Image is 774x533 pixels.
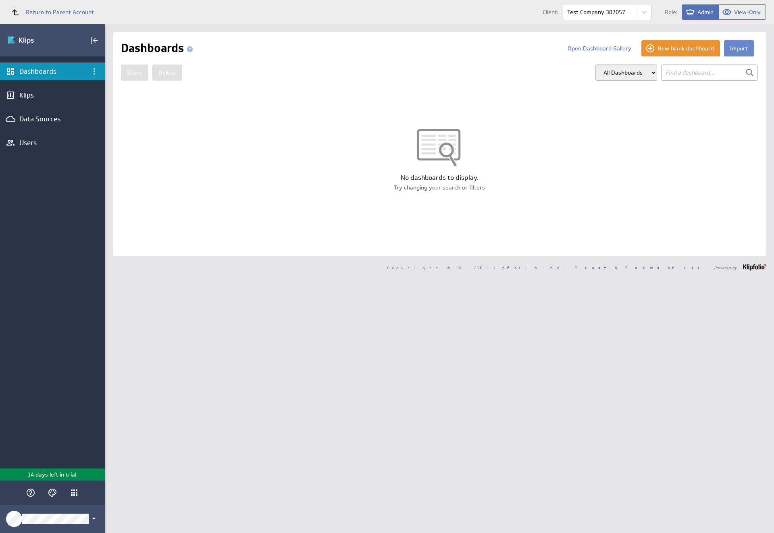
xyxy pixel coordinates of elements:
img: Klipfolio klips logo [7,34,63,47]
div: Help [24,486,37,500]
span: Role: [665,9,678,15]
div: Test Company 387057 [567,9,625,15]
div: Klipfolio Apps [67,486,81,500]
button: Open Dashboard Gallery [562,40,637,56]
div: Users [19,138,85,147]
span: Client: [543,9,559,15]
button: Share [121,65,148,81]
a: Trust & Terms of Use [575,265,705,271]
a: Klipfolio Inc. [480,265,566,271]
img: logo-footer.png [743,264,766,271]
div: Dashboard menu [87,65,101,78]
div: No dashboards to display. [113,173,766,182]
button: New blank dashboard [641,40,720,56]
span: Copyright © 2025 [387,266,566,270]
p: 14 days left in trial. [27,471,78,479]
div: Collapse [87,33,101,47]
span: View-Only [734,8,761,16]
a: Return to Parent Account [6,3,94,21]
button: View as Admin [682,4,719,20]
div: Themes [46,486,59,500]
button: Import [724,40,754,56]
div: Dashboards [19,67,85,76]
div: Data Sources [19,115,85,123]
span: Admin [697,8,714,16]
span: Return to Parent Account [26,9,94,15]
button: View as View-Only [719,4,766,20]
span: Powered by [714,266,737,270]
div: Klips [19,91,85,100]
div: Go to Dashboards [7,34,63,47]
div: Klipfolio Apps [69,488,79,498]
button: Delete [152,65,182,81]
div: Try changing your search or filters [113,183,766,192]
h1: Dashboards [121,40,196,56]
input: Find a dashboard... [661,65,758,81]
svg: Themes [48,488,57,498]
